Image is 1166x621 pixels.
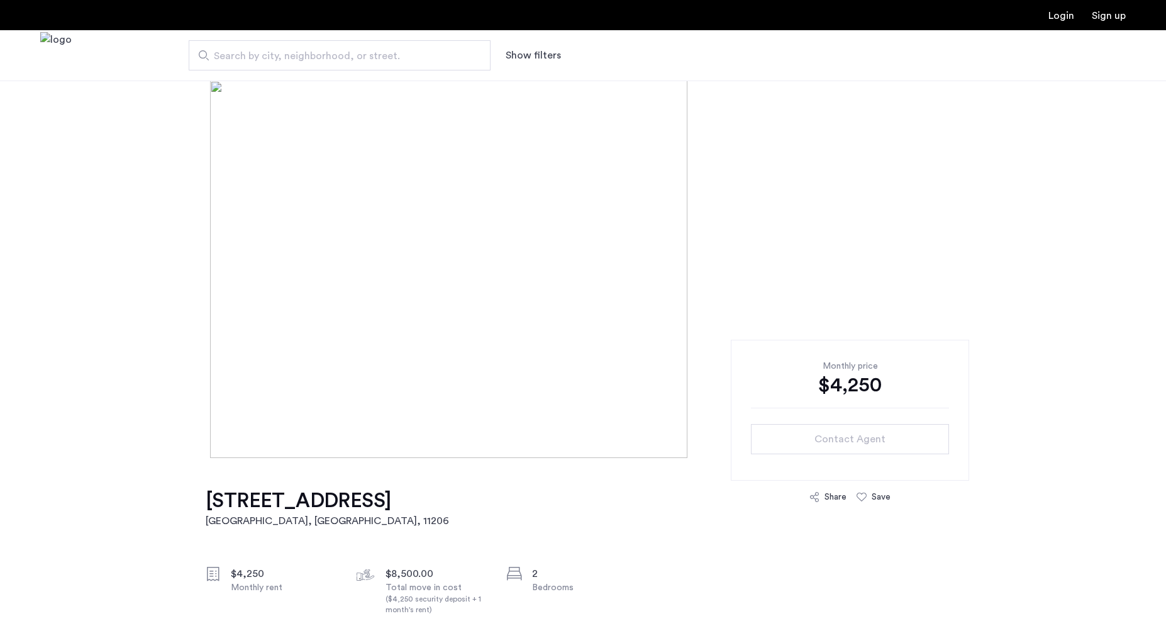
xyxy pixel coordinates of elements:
button: Show or hide filters [506,48,561,63]
img: [object%20Object] [210,81,957,458]
span: Contact Agent [814,432,886,447]
div: Share [825,491,847,503]
div: Bedrooms [532,581,638,594]
div: Monthly rent [231,581,336,594]
a: Login [1048,11,1074,21]
div: $4,250 [231,566,336,581]
button: button [751,424,949,454]
div: $8,500.00 [386,566,491,581]
div: Total move in cost [386,581,491,615]
a: Registration [1092,11,1126,21]
div: $4,250 [751,372,949,398]
a: Cazamio Logo [40,32,72,79]
div: Monthly price [751,360,949,372]
h2: [GEOGRAPHIC_DATA], [GEOGRAPHIC_DATA] , 11206 [206,513,449,529]
img: logo [40,32,72,79]
h1: [STREET_ADDRESS] [206,488,449,513]
div: ($4,250 security deposit + 1 month's rent) [386,594,491,615]
div: 2 [532,566,638,581]
span: Search by city, neighborhood, or street. [214,48,455,64]
input: Apartment Search [189,40,491,70]
div: Save [872,491,891,503]
a: [STREET_ADDRESS][GEOGRAPHIC_DATA], [GEOGRAPHIC_DATA], 11206 [206,488,449,529]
